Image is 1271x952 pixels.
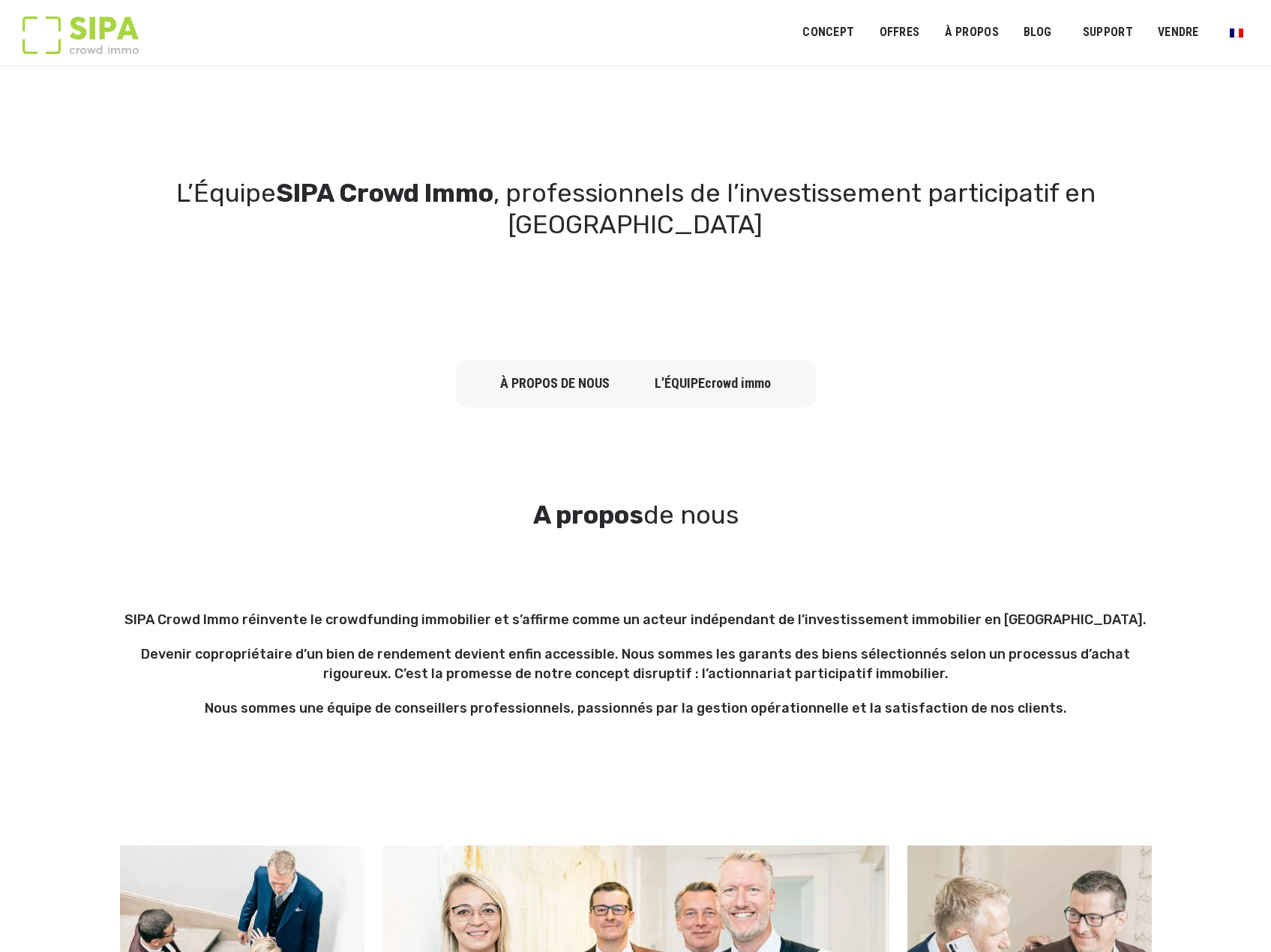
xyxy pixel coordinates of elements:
img: Logo [22,17,139,54]
a: à propos de nous [500,375,610,391]
p: Devenir copropriétaire d’un bien de rendement devient enfin accessible. Nous sommes les garants d... [120,644,1152,683]
p: SIPA Crowd Immo réinvente le crowdfunding immobilier et s’affirme comme un acteur indépendant de ... [120,610,1152,629]
a: L’équipecrowd immo [655,375,771,391]
strong: SIPA Crowd Immo [276,178,493,209]
nav: Menu principal [802,14,1249,51]
a: À PROPOS [934,16,1009,50]
a: SUPPORT [1073,16,1143,50]
a: OFFRES [869,16,929,50]
h3: de nous [111,505,1161,526]
p: Nous sommes une équipe de conseillers professionnels, passionnés par la gestion opérationnelle et... [120,698,1152,718]
img: Français [1230,29,1243,38]
a: Blog [1014,16,1062,50]
h1: L’Équipe , professionnels de l’investissement participatif en [GEOGRAPHIC_DATA] [111,178,1161,241]
span: crowd immo [705,375,771,391]
strong: A propos [533,500,643,530]
a: VENDRE [1148,16,1209,50]
a: Concept [793,16,864,50]
a: Passer à [1220,18,1253,47]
